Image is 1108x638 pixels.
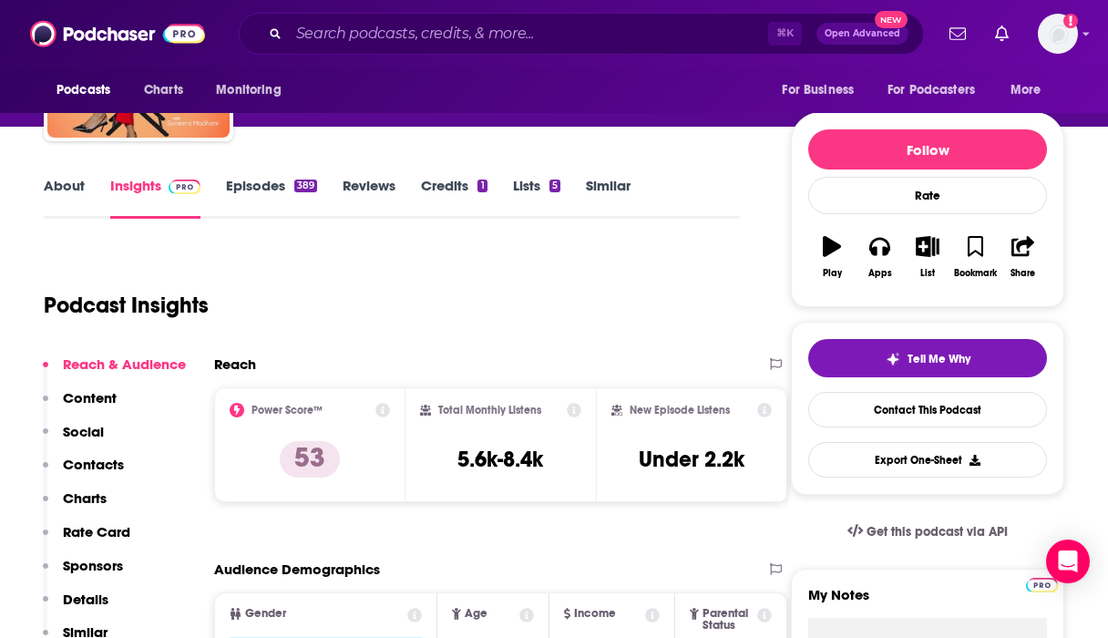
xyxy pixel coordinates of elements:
[251,404,323,417] h2: Power Score™
[44,177,85,219] a: About
[782,77,854,103] span: For Business
[816,23,908,45] button: Open AdvancedNew
[920,268,935,279] div: List
[886,352,900,366] img: tell me why sparkle
[169,180,200,194] img: Podchaser Pro
[216,77,281,103] span: Monitoring
[43,389,117,423] button: Content
[1038,14,1078,54] span: Logged in as sophiak
[768,22,802,46] span: ⌘ K
[43,489,107,523] button: Charts
[421,177,487,219] a: Credits1
[833,509,1022,554] a: Get this podcast via API
[549,180,560,192] div: 5
[856,224,903,290] button: Apps
[586,177,631,219] a: Similar
[1038,14,1078,54] button: Show profile menu
[808,224,856,290] button: Play
[1026,575,1058,592] a: Pro website
[639,446,744,473] h3: Under 2.2k
[44,73,134,108] button: open menu
[63,523,130,540] p: Rate Card
[1026,578,1058,592] img: Podchaser Pro
[868,268,892,279] div: Apps
[630,404,730,417] h2: New Episode Listens
[144,77,183,103] span: Charts
[988,18,1016,49] a: Show notifications dropdown
[44,292,209,319] h1: Podcast Insights
[343,177,395,219] a: Reviews
[214,355,256,373] h2: Reach
[998,73,1064,108] button: open menu
[875,11,908,28] span: New
[63,423,104,440] p: Social
[477,180,487,192] div: 1
[110,177,200,219] a: InsightsPodchaser Pro
[63,557,123,574] p: Sponsors
[43,355,186,389] button: Reach & Audience
[904,224,951,290] button: List
[942,18,973,49] a: Show notifications dropdown
[43,591,108,624] button: Details
[1063,14,1078,28] svg: Add a profile image
[63,389,117,406] p: Content
[1011,77,1041,103] span: More
[951,224,999,290] button: Bookmark
[825,29,900,38] span: Open Advanced
[867,524,1008,540] span: Get this podcast via API
[574,608,616,620] span: Income
[769,73,877,108] button: open menu
[63,489,107,507] p: Charts
[56,77,110,103] span: Podcasts
[63,355,186,373] p: Reach & Audience
[226,177,317,219] a: Episodes389
[245,608,286,620] span: Gender
[457,446,543,473] h3: 5.6k-8.4k
[43,523,130,557] button: Rate Card
[289,19,768,48] input: Search podcasts, credits, & more...
[63,591,108,608] p: Details
[808,177,1047,214] div: Rate
[214,561,380,578] h2: Audience Demographics
[465,608,487,620] span: Age
[1000,224,1047,290] button: Share
[1011,268,1035,279] div: Share
[43,557,123,591] button: Sponsors
[808,442,1047,478] button: Export One-Sheet
[823,268,842,279] div: Play
[63,456,124,473] p: Contacts
[438,404,541,417] h2: Total Monthly Listens
[30,16,205,51] img: Podchaser - Follow, Share and Rate Podcasts
[43,456,124,489] button: Contacts
[1038,14,1078,54] img: User Profile
[703,608,754,632] span: Parental Status
[808,129,1047,170] button: Follow
[808,339,1047,377] button: tell me why sparkleTell Me Why
[908,352,970,366] span: Tell Me Why
[239,13,924,55] div: Search podcasts, credits, & more...
[43,423,104,457] button: Social
[513,177,560,219] a: Lists5
[954,268,997,279] div: Bookmark
[808,586,1047,618] label: My Notes
[808,392,1047,427] a: Contact This Podcast
[887,77,975,103] span: For Podcasters
[1046,540,1090,583] div: Open Intercom Messenger
[876,73,1001,108] button: open menu
[280,441,340,478] p: 53
[132,73,194,108] a: Charts
[203,73,304,108] button: open menu
[294,180,317,192] div: 389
